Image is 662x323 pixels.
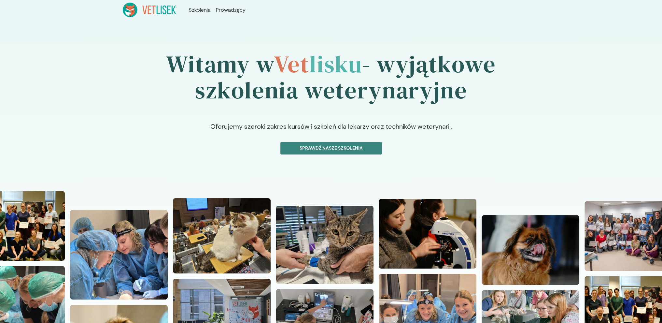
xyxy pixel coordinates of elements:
img: Z2WOrpbqstJ98vaB_DSC04907.JPG [379,199,476,269]
img: Z2WOn5bqstJ98vZ7_DSC06617.JPG [482,215,579,285]
button: Sprawdź nasze szkolenia [280,142,382,154]
img: Z2WOzZbqstJ98vaN_20241110_112957.jpg [70,210,168,300]
img: Z2WOx5bqstJ98vaI_20240512_101618.jpg [173,198,271,273]
span: Vet [274,48,309,80]
p: Sprawdź nasze szkolenia [286,145,376,152]
img: Z2WOuJbqstJ98vaF_20221127_125425.jpg [276,206,373,284]
h1: Witamy w - wyjątkowe szkolenia weterynaryjne [123,33,540,122]
span: lisku [309,48,362,80]
p: Oferujemy szeroki zakres kursów i szkoleń dla lekarzy oraz techników weterynarii. [110,122,552,142]
a: Prowadzący [216,6,246,14]
a: Szkolenia [189,6,211,14]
